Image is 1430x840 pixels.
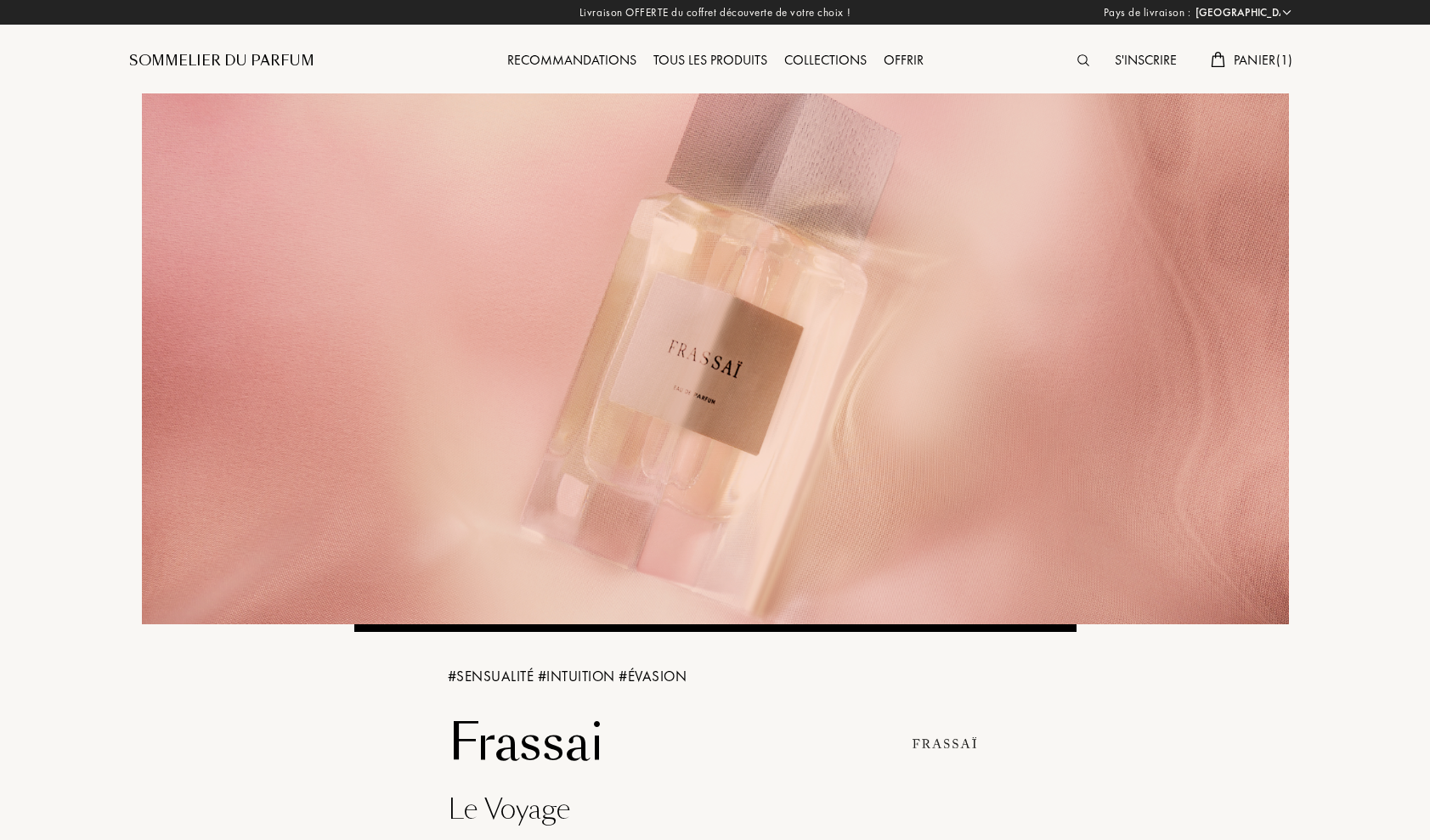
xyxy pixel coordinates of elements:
span: # INTUITION [538,667,619,685]
img: arrow_w.png [1280,6,1293,19]
h1: Frassai [448,713,894,773]
a: Collections [776,51,875,69]
div: Tous les produits [645,50,776,72]
div: Offrir [875,50,932,72]
span: Pays de livraison : [1104,4,1191,21]
a: Offrir [875,51,932,69]
img: cart.svg [1211,52,1224,67]
img: search_icn.svg [1077,54,1089,66]
a: Recommandations [499,51,645,69]
div: Recommandations [499,50,645,72]
a: Sommelier du Parfum [129,51,314,71]
span: Panier ( 1 ) [1234,51,1293,69]
img: Logo Frassai [906,704,982,781]
img: Frassai Banner [142,93,1289,624]
div: S'inscrire [1106,50,1185,72]
div: Collections [776,50,875,72]
span: # SENSUALITÉ [448,667,538,685]
a: S'inscrire [1106,51,1185,69]
span: # ÉVASION [619,667,687,685]
div: Le Voyage [448,789,983,830]
a: Tous les produits [645,51,776,69]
